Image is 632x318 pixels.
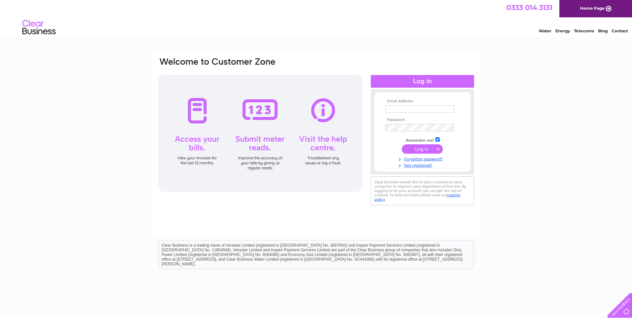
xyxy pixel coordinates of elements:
[374,193,460,202] a: cookies policy
[555,28,570,33] a: Energy
[22,17,56,38] img: logo.png
[384,118,461,122] th: Password:
[384,136,461,143] td: Remember me?
[506,3,552,12] a: 0333 014 3131
[574,28,594,33] a: Telecoms
[402,144,443,154] input: Submit
[385,155,461,162] a: Forgotten password?
[384,99,461,104] th: Email Address:
[598,28,608,33] a: Blog
[371,176,474,205] div: Clear Business would like to place cookies on your computer to improve your experience of the sit...
[612,28,628,33] a: Contact
[385,162,461,168] a: Not registered?
[159,4,474,32] div: Clear Business is a trading name of Verastar Limited (registered in [GEOGRAPHIC_DATA] No. 3667643...
[539,28,551,33] a: Water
